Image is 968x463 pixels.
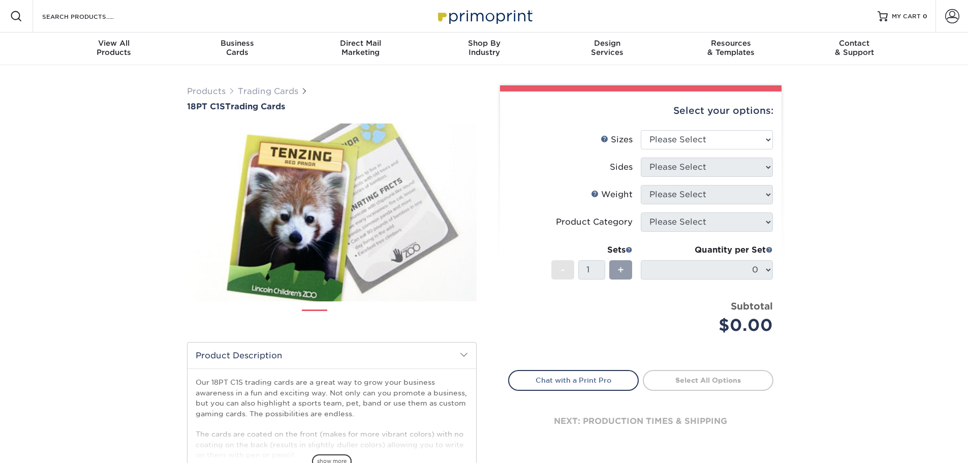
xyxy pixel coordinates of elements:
[299,39,422,57] div: Marketing
[175,39,299,48] span: Business
[731,300,773,312] strong: Subtotal
[641,244,773,256] div: Quantity per Set
[546,39,669,57] div: Services
[52,39,176,48] span: View All
[433,5,535,27] img: Primoprint
[175,33,299,65] a: BusinessCards
[188,343,476,368] h2: Product Description
[591,189,633,201] div: Weight
[923,13,927,20] span: 0
[560,262,565,277] span: -
[793,39,916,57] div: & Support
[601,134,633,146] div: Sizes
[546,33,669,65] a: DesignServices
[336,305,361,331] img: Trading Cards 02
[302,306,327,331] img: Trading Cards 01
[610,161,633,173] div: Sides
[551,244,633,256] div: Sets
[299,39,422,48] span: Direct Mail
[546,39,669,48] span: Design
[643,370,773,390] a: Select All Options
[669,39,793,57] div: & Templates
[187,102,477,111] h1: Trading Cards
[187,112,477,313] img: 18PT C1S 01
[669,33,793,65] a: Resources& Templates
[187,86,226,96] a: Products
[52,39,176,57] div: Products
[508,370,639,390] a: Chat with a Print Pro
[508,91,773,130] div: Select your options:
[422,33,546,65] a: Shop ByIndustry
[422,39,546,48] span: Shop By
[238,86,298,96] a: Trading Cards
[648,313,773,337] div: $0.00
[793,33,916,65] a: Contact& Support
[187,102,477,111] a: 18PT C1STrading Cards
[196,377,468,460] p: Our 18PT C1S trading cards are a great way to grow your business awareness in a fun and exciting ...
[793,39,916,48] span: Contact
[187,102,225,111] span: 18PT C1S
[669,39,793,48] span: Resources
[617,262,624,277] span: +
[508,391,773,452] div: next: production times & shipping
[892,12,921,21] span: MY CART
[52,33,176,65] a: View AllProducts
[422,39,546,57] div: Industry
[299,33,422,65] a: Direct MailMarketing
[556,216,633,228] div: Product Category
[175,39,299,57] div: Cards
[41,10,140,22] input: SEARCH PRODUCTS.....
